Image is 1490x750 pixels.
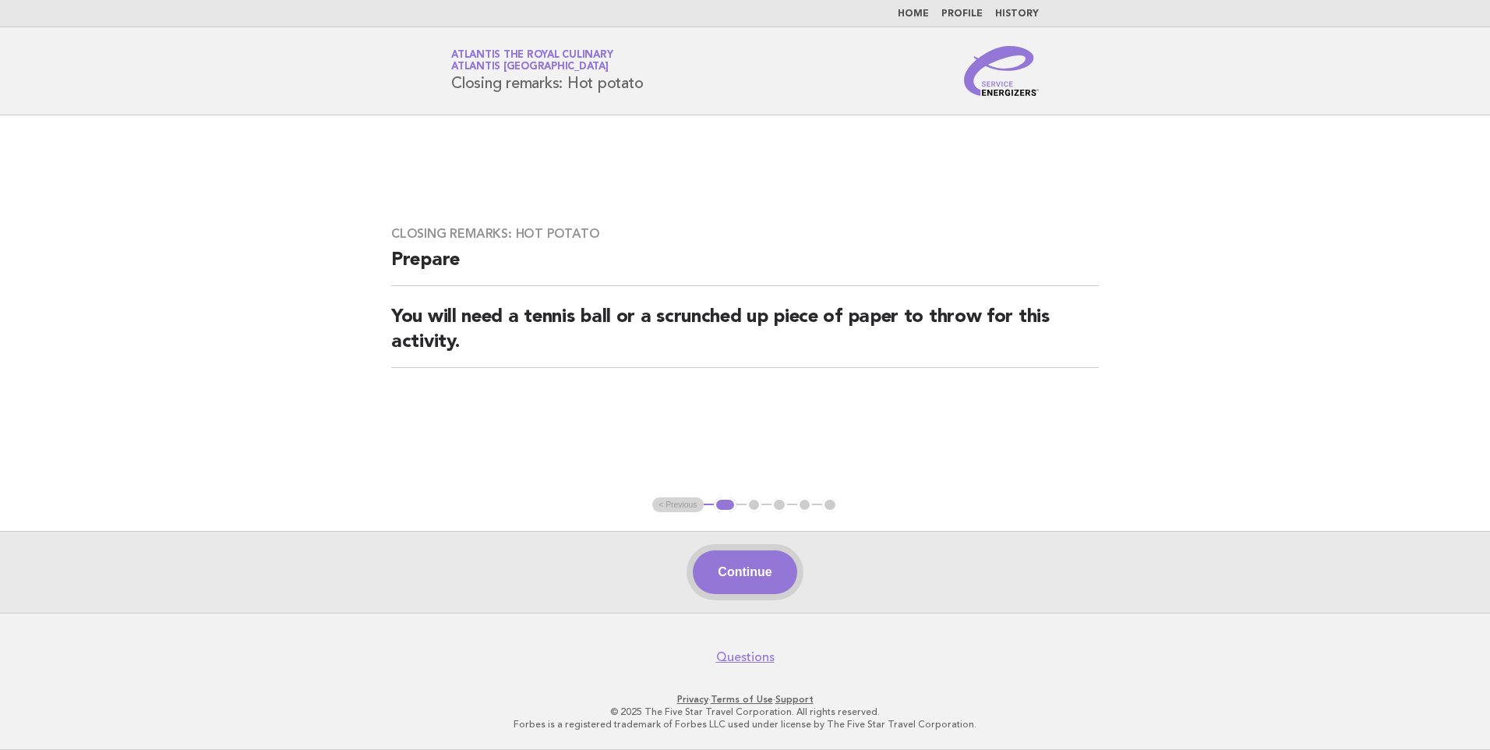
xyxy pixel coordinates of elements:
[941,9,983,19] a: Profile
[711,694,773,705] a: Terms of Use
[775,694,814,705] a: Support
[268,706,1222,718] p: © 2025 The Five Star Travel Corporation. All rights reserved.
[714,497,736,513] button: 1
[451,51,643,91] h1: Closing remarks: Hot potato
[898,9,929,19] a: Home
[693,550,796,594] button: Continue
[268,693,1222,706] p: · ·
[391,305,1099,368] h2: You will need a tennis ball or a scrunched up piece of paper to throw for this activity.
[995,9,1039,19] a: History
[391,226,1099,242] h3: Closing remarks: Hot potato
[964,46,1039,96] img: Service Energizers
[451,50,613,72] a: Atlantis the Royal CulinaryAtlantis [GEOGRAPHIC_DATA]
[716,649,775,665] a: Questions
[677,694,708,705] a: Privacy
[451,62,609,73] span: Atlantis [GEOGRAPHIC_DATA]
[391,248,1099,286] h2: Prepare
[268,718,1222,731] p: Forbes is a registered trademark of Forbes LLC used under license by The Five Star Travel Corpora...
